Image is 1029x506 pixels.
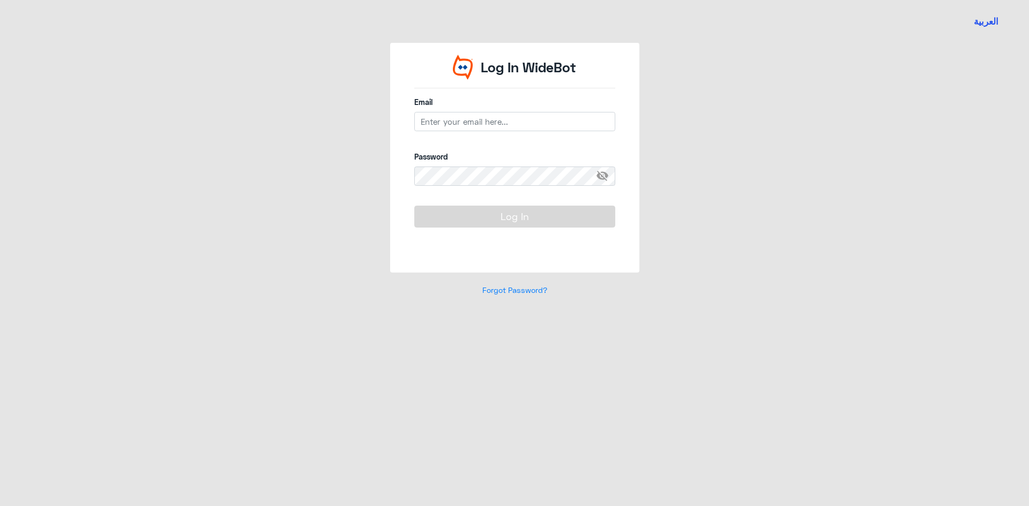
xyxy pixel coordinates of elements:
[414,151,615,162] label: Password
[974,15,998,28] button: العربية
[414,112,615,131] input: Enter your email here...
[482,285,547,294] a: Forgot Password?
[453,55,473,80] img: Widebot Logo
[481,57,576,78] p: Log In WideBot
[414,96,615,108] label: Email
[414,206,615,227] button: Log In
[967,8,1005,35] a: Switch language
[596,167,615,186] span: visibility_off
